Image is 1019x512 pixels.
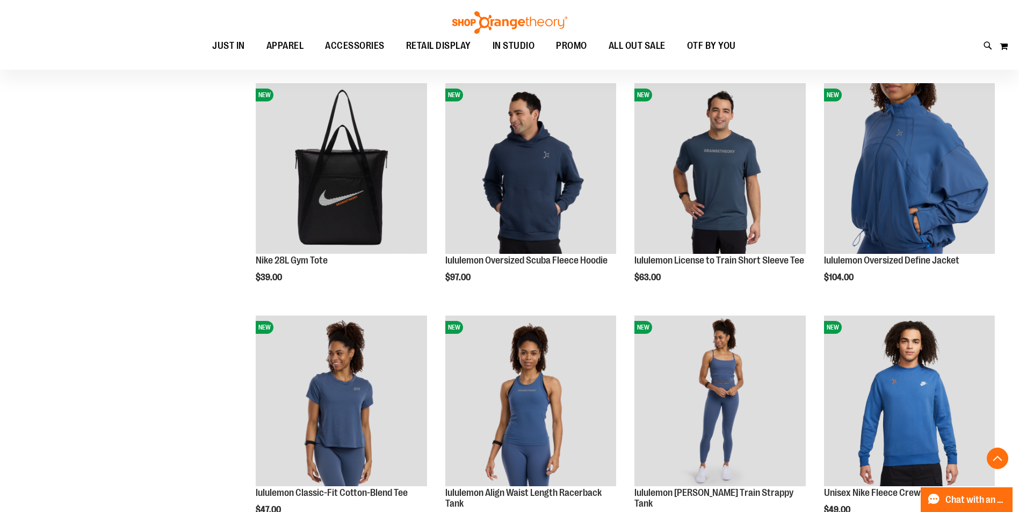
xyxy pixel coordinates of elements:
[945,495,1006,505] span: Chat with an Expert
[687,34,736,58] span: OTF BY YOU
[256,316,427,486] img: lululemon Classic-Fit Cotton-Blend Tee
[250,78,432,310] div: product
[634,316,805,486] img: lululemon Wunder Train Strappy Tank
[824,316,995,486] img: Unisex Nike Fleece Crew
[325,34,385,58] span: ACCESSORIES
[445,255,608,266] a: lululemon Oversized Scuba Fleece Hoodie
[634,273,662,282] span: $63.00
[556,34,587,58] span: PROMO
[824,316,995,488] a: Unisex Nike Fleece CrewNEW
[256,83,427,254] img: Nike 28L Gym Tote
[609,34,666,58] span: ALL OUT SALE
[824,89,842,101] span: NEW
[634,487,793,509] a: lululemon [PERSON_NAME] Train Strappy Tank
[824,83,995,255] a: lululemon Oversized Define JacketNEW
[256,83,427,255] a: Nike 28L Gym ToteNEW
[824,255,959,266] a: lululemon Oversized Define Jacket
[824,273,855,282] span: $104.00
[634,89,652,101] span: NEW
[406,34,471,58] span: RETAIL DISPLAY
[493,34,535,58] span: IN STUDIO
[445,487,602,509] a: lululemon Align Waist Length Racerback Tank
[824,83,995,254] img: lululemon Oversized Define Jacket
[634,321,652,334] span: NEW
[629,78,811,310] div: product
[445,83,616,255] a: lululemon Oversized Scuba Fleece HoodieNEW
[634,316,805,488] a: lululemon Wunder Train Strappy TankNEW
[445,89,463,101] span: NEW
[445,316,616,488] a: lululemon Align Waist Length Racerback TankNEW
[445,83,616,254] img: lululemon Oversized Scuba Fleece Hoodie
[824,321,842,334] span: NEW
[634,83,805,254] img: lululemon License to Train Short Sleeve Tee
[824,487,921,498] a: Unisex Nike Fleece Crew
[445,273,472,282] span: $97.00
[445,316,616,486] img: lululemon Align Waist Length Racerback Tank
[440,78,621,310] div: product
[634,83,805,255] a: lululemon License to Train Short Sleeve TeeNEW
[987,448,1008,469] button: Back To Top
[256,487,408,498] a: lululemon Classic-Fit Cotton-Blend Tee
[256,255,328,266] a: Nike 28L Gym Tote
[256,273,284,282] span: $39.00
[256,89,273,101] span: NEW
[819,78,1000,310] div: product
[634,255,804,266] a: lululemon License to Train Short Sleeve Tee
[212,34,245,58] span: JUST IN
[451,11,569,34] img: Shop Orangetheory
[445,321,463,334] span: NEW
[256,321,273,334] span: NEW
[256,316,427,488] a: lululemon Classic-Fit Cotton-Blend TeeNEW
[921,487,1013,512] button: Chat with an Expert
[266,34,304,58] span: APPAREL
